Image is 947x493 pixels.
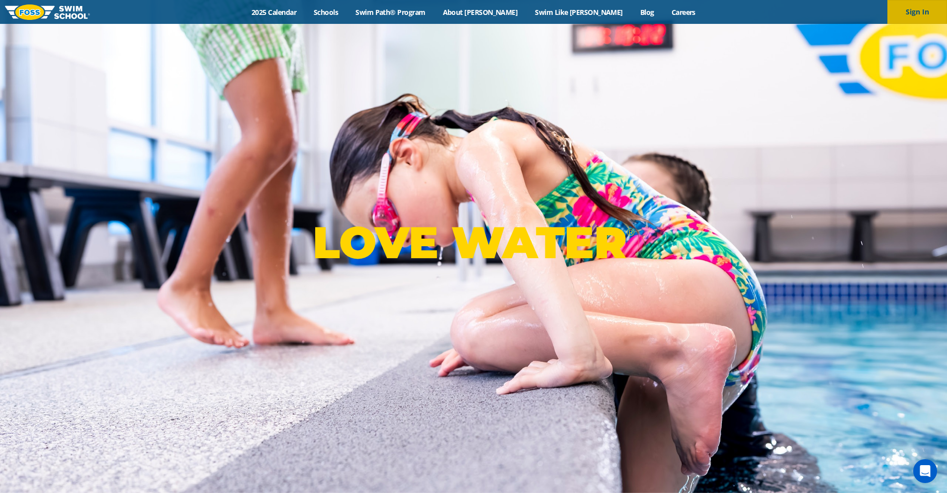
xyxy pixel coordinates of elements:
a: Swim Path® Program [347,7,434,17]
p: LOVE WATER [313,216,634,269]
div: Open Intercom Messenger [913,459,937,483]
a: Blog [631,7,663,17]
a: Swim Like [PERSON_NAME] [526,7,632,17]
img: FOSS Swim School Logo [5,4,90,20]
a: About [PERSON_NAME] [434,7,526,17]
a: Schools [305,7,347,17]
a: 2025 Calendar [243,7,305,17]
sup: ® [626,226,634,238]
a: Careers [663,7,704,17]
